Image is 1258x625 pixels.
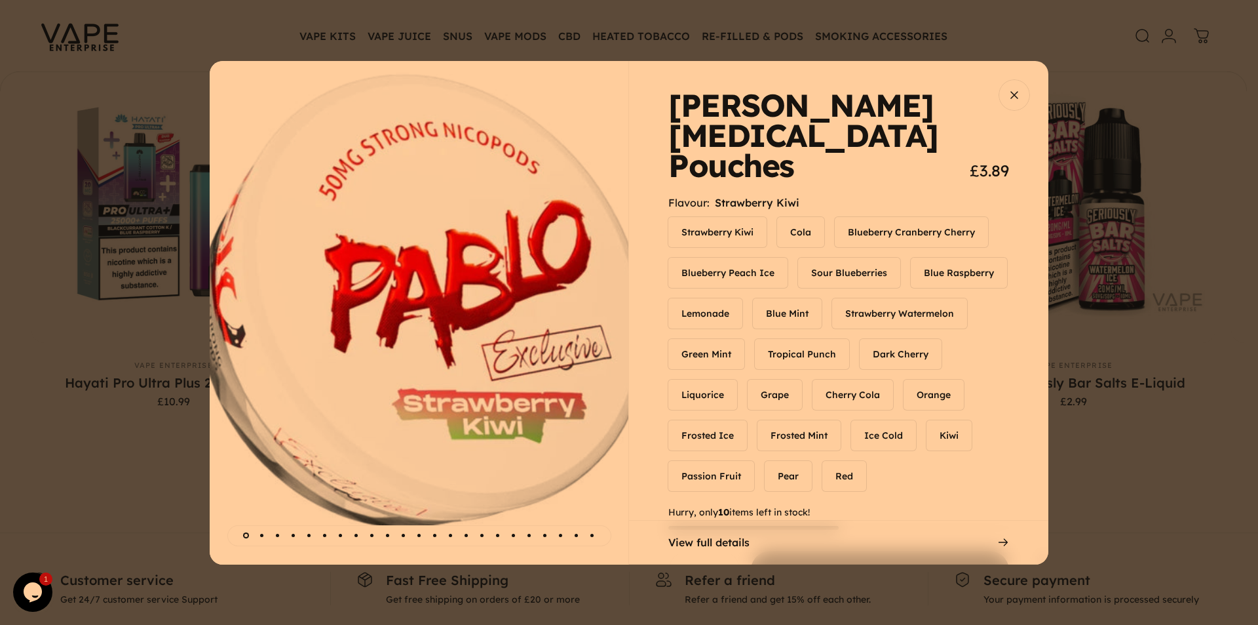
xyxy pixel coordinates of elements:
[904,380,964,410] label: Orange
[569,528,584,544] button: Go to item
[270,528,286,544] button: Go to item
[490,528,506,544] button: Go to item
[506,528,522,544] button: Go to item
[715,196,799,209] span: Strawberry Kiwi
[911,258,1007,288] label: Blue Raspberry
[584,528,600,544] button: Go to item
[210,61,629,565] media-gallery: Gallery Viewer
[777,217,824,247] label: Cola
[427,528,443,544] button: Go to item
[812,380,893,410] label: Cherry Cola
[668,380,737,410] label: Liquorice
[668,298,742,329] label: Lemonade
[210,61,628,565] img: Pablo Nicotine Pouches
[668,217,767,247] label: Strawberry Kiwi
[668,119,938,151] animate-element: [MEDICAL_DATA]
[629,520,1048,565] a: View full details
[220,61,639,565] button: Open media 19 in modal
[668,507,1009,519] span: Hurry, only items left in stock!
[970,161,1009,180] span: £3.89
[301,528,317,544] button: Go to item
[753,298,822,329] label: Blue Mint
[668,537,750,548] span: View full details
[474,528,490,544] button: Go to item
[668,196,799,209] div: Flavour:
[798,258,900,288] label: Sour Blueberries
[851,420,916,451] label: Ice Cold
[553,528,569,544] button: Go to item
[668,339,744,369] label: Green Mint
[286,528,301,544] button: Go to item
[926,420,972,451] label: Kiwi
[755,339,849,369] label: Tropical Punch
[522,528,537,544] button: Go to item
[757,420,841,451] label: Frosted Mint
[668,150,794,181] animate-element: Pouches
[860,339,942,369] label: Dark Cherry
[835,217,988,247] label: Blueberry Cranberry Cherry
[668,420,747,451] label: Frosted Ice
[748,380,802,410] label: Grape
[254,528,270,544] button: Go to item
[349,528,364,544] button: Go to item
[396,528,411,544] button: Go to item
[668,461,754,491] label: Passion Fruit
[537,528,553,544] button: Go to item
[443,528,459,544] button: Go to item
[822,461,866,491] label: Red
[380,528,396,544] button: Go to item
[411,528,427,544] button: Go to item
[668,89,933,121] animate-element: [PERSON_NAME]
[832,298,967,329] label: Strawberry Watermelon
[765,461,812,491] label: Pear
[668,258,788,288] label: Blueberry Peach Ice
[364,528,380,544] button: Go to item
[13,573,55,612] iframe: chat widget
[317,528,333,544] button: Go to item
[999,79,1030,111] button: Close
[333,528,349,544] button: Go to item
[238,528,254,544] button: Go to item
[459,528,474,544] button: Go to item
[718,506,729,518] strong: 10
